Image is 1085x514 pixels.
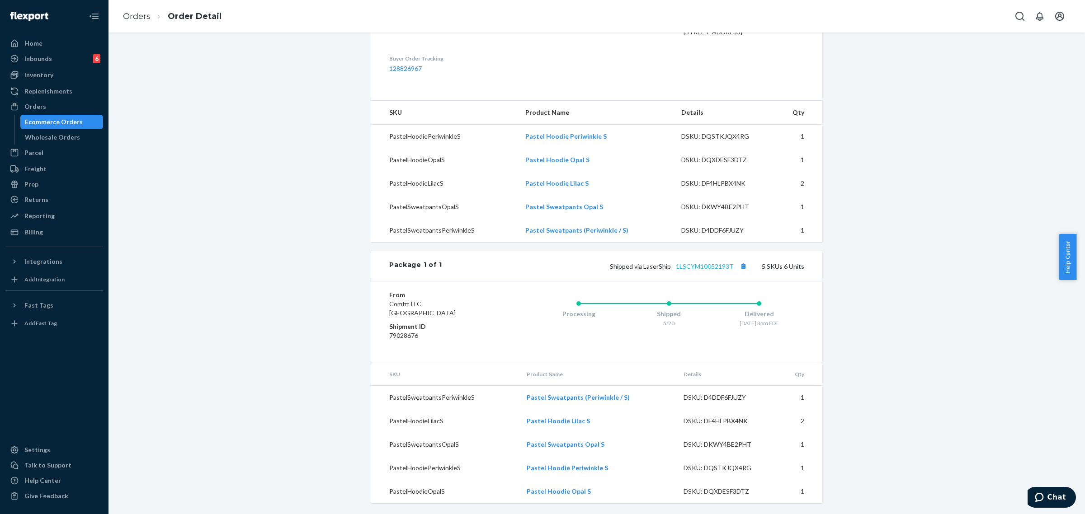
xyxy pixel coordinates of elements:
div: DSKU: DQSTKJQX4RG [684,463,769,472]
td: PastelHoodiePeriwinkleS [371,456,519,480]
div: Give Feedback [24,491,68,500]
td: 1 [773,125,822,149]
button: Help Center [1059,234,1076,280]
td: 1 [776,480,822,503]
button: Copy tracking number [737,260,749,272]
th: Product Name [519,363,677,386]
div: Parcel [24,148,43,157]
span: Comfrt LLC [GEOGRAPHIC_DATA] [389,300,456,317]
div: DSKU: DQSTKJQX4RG [681,132,766,141]
a: Add Fast Tag [5,316,103,331]
div: Replenishments [24,87,72,96]
th: Details [674,101,774,125]
span: Shipped via LaserShip [610,262,749,270]
a: Pastel Hoodie Opal S [525,156,590,164]
a: Replenishments [5,84,103,98]
th: SKU [371,363,519,386]
a: Pastel Sweatpants Opal S [527,440,604,448]
a: Prep [5,177,103,192]
div: Orders [24,102,46,111]
div: DSKU: DF4HLPBX4NK [684,416,769,425]
td: PastelHoodieLilacS [371,409,519,433]
div: Reporting [24,211,55,220]
td: 2 [773,172,822,195]
a: Billing [5,225,103,239]
button: Open account menu [1051,7,1069,25]
button: Talk to Support [5,458,103,472]
th: Details [676,363,776,386]
a: Help Center [5,473,103,488]
a: Reporting [5,209,103,223]
a: 1LSCYM10052193T [676,262,734,270]
div: Add Fast Tag [24,319,57,327]
a: Pastel Sweatpants (Periwinkle / S) [527,393,630,401]
div: Freight [24,164,47,173]
button: Open Search Box [1011,7,1029,25]
td: 1 [773,195,822,219]
a: Wholesale Orders [20,130,104,145]
div: Shipped [624,309,714,318]
div: DSKU: D4DDF6FJUZY [681,226,766,235]
a: Home [5,36,103,51]
td: 1 [773,148,822,172]
div: 5 SKUs 6 Units [442,260,804,272]
a: Pastel Hoodie Periwinkle S [527,464,608,472]
a: Inbounds6 [5,51,103,66]
div: Processing [533,309,624,318]
div: Package 1 of 1 [389,260,442,272]
dt: Shipment ID [389,322,497,331]
div: Returns [24,195,48,204]
img: Flexport logo [10,12,48,21]
a: Pastel Hoodie Opal S [527,487,591,495]
a: Pastel Hoodie Lilac S [527,417,590,425]
dt: From [389,290,497,299]
div: Settings [24,445,50,454]
th: SKU [371,101,518,125]
div: 5/20 [624,319,714,327]
td: PastelSweatpantsOpalS [371,195,518,219]
div: Fast Tags [24,301,53,310]
td: PastelSweatpantsPeriwinkleS [371,219,518,242]
th: Qty [776,363,822,386]
dd: 79028676 [389,331,497,340]
a: 128826967 [389,65,422,72]
td: PastelHoodiePeriwinkleS [371,125,518,149]
td: PastelSweatpantsOpalS [371,433,519,456]
a: Pastel Sweatpants Opal S [525,203,603,210]
div: 6 [93,54,100,63]
td: PastelSweatpantsPeriwinkleS [371,386,519,410]
td: 1 [776,386,822,410]
a: Pastel Sweatpants (Periwinkle / S) [525,226,628,234]
a: Order Detail [168,11,222,21]
td: 1 [776,456,822,480]
div: Add Integration [24,276,65,283]
a: Orders [5,99,103,114]
td: PastelHoodieLilacS [371,172,518,195]
div: DSKU: DKWY4BE2PHT [684,440,769,449]
iframe: Opens a widget where you can chat to one of our agents [1028,487,1076,509]
div: Talk to Support [24,461,71,470]
div: DSKU: DQXDESF3DTZ [684,487,769,496]
td: 1 [776,433,822,456]
th: Qty [773,101,822,125]
div: DSKU: DF4HLPBX4NK [681,179,766,188]
div: Delivered [714,309,804,318]
div: Help Center [24,476,61,485]
ol: breadcrumbs [116,3,229,30]
a: Pastel Hoodie Periwinkle S [525,132,607,140]
div: Billing [24,228,43,237]
div: Inventory [24,70,53,79]
div: [DATE] 3pm EDT [714,319,804,327]
button: Close Navigation [85,7,103,25]
div: Wholesale Orders [25,133,80,142]
a: Ecommerce Orders [20,115,104,129]
a: Freight [5,162,103,176]
a: Inventory [5,68,103,82]
div: Inbounds [24,54,52,63]
div: DSKU: D4DDF6FJUZY [684,393,769,402]
div: Prep [24,180,38,189]
button: Integrations [5,254,103,269]
button: Give Feedback [5,489,103,503]
a: Orders [123,11,151,21]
